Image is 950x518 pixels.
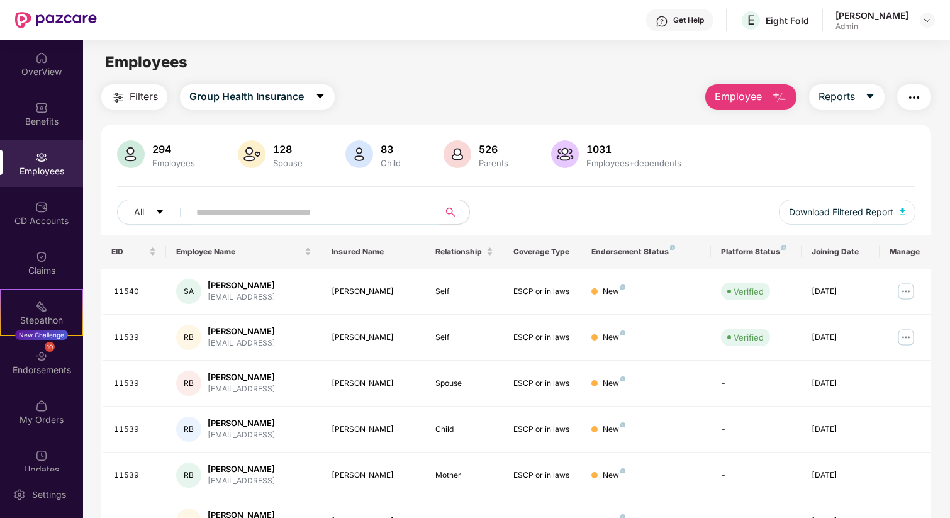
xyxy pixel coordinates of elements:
[189,89,304,104] span: Group Health Insurance
[503,235,581,269] th: Coverage Type
[105,53,187,71] span: Employees
[35,251,48,263] img: svg+xml;base64,PHN2ZyBpZD0iQ2xhaW0iIHhtbG5zPSJodHRwOi8vd3d3LnczLm9yZy8yMDAwL3N2ZyIgd2lkdGg9IjIwIi...
[155,208,164,218] span: caret-down
[208,291,276,303] div: [EMAIL_ADDRESS]
[922,15,932,25] img: svg+xml;base64,PHN2ZyBpZD0iRHJvcGRvd24tMzJ4MzIiIHhtbG5zPSJodHRwOi8vd3d3LnczLm9yZy8yMDAwL3N2ZyIgd2...
[620,284,625,290] img: svg+xml;base64,PHN2ZyB4bWxucz0iaHR0cDovL3d3dy53My5vcmcvMjAwMC9zdmciIHdpZHRoPSI4IiBoZWlnaHQ9IjgiIH...
[208,337,276,349] div: [EMAIL_ADDRESS]
[28,488,70,501] div: Settings
[378,143,403,155] div: 83
[880,235,932,269] th: Manage
[35,400,48,412] img: svg+xml;base64,PHN2ZyBpZD0iTXlfT3JkZXJzIiBkYXRhLW5hbWU9Ik15IE9yZGVycyIgeG1sbnM9Imh0dHA6Ly93d3cudz...
[670,245,675,250] img: svg+xml;base64,PHN2ZyB4bWxucz0iaHR0cDovL3d3dy53My5vcmcvMjAwMC9zdmciIHdpZHRoPSI4IiBoZWlnaHQ9IjgiIH...
[513,424,571,436] div: ESCP or in laws
[513,332,571,344] div: ESCP or in laws
[772,90,787,105] img: svg+xml;base64,PHN2ZyB4bWxucz0iaHR0cDovL3d3dy53My5vcmcvMjAwMC9zdmciIHhtbG5zOnhsaW5rPSJodHRwOi8vd3...
[781,245,786,250] img: svg+xml;base64,PHN2ZyB4bWxucz0iaHR0cDovL3d3dy53My5vcmcvMjAwMC9zdmciIHdpZHRoPSI4IiBoZWlnaHQ9IjgiIH...
[315,91,325,103] span: caret-down
[603,332,625,344] div: New
[114,378,156,390] div: 11539
[711,453,802,498] td: -
[208,383,276,395] div: [EMAIL_ADDRESS]
[584,158,684,168] div: Employees+dependents
[35,201,48,213] img: svg+xml;base64,PHN2ZyBpZD0iQ0RfQWNjb3VudHMiIGRhdGEtbmFtZT0iQ0QgQWNjb3VudHMiIHhtbG5zPSJodHRwOi8vd3...
[208,475,276,487] div: [EMAIL_ADDRESS]
[435,470,493,481] div: Mother
[734,285,764,298] div: Verified
[603,286,625,298] div: New
[332,424,415,436] div: [PERSON_NAME]
[332,378,415,390] div: [PERSON_NAME]
[378,158,403,168] div: Child
[166,235,321,269] th: Employee Name
[584,143,684,155] div: 1031
[271,158,305,168] div: Spouse
[907,90,922,105] img: svg+xml;base64,PHN2ZyB4bWxucz0iaHR0cDovL3d3dy53My5vcmcvMjAwMC9zdmciIHdpZHRoPSIyNCIgaGVpZ2h0PSIyNC...
[101,84,167,110] button: Filters
[835,21,908,31] div: Admin
[101,235,166,269] th: EID
[476,143,511,155] div: 526
[114,286,156,298] div: 11540
[779,200,916,225] button: Download Filtered Report
[111,247,147,257] span: EID
[435,424,493,436] div: Child
[321,235,425,269] th: Insured Name
[812,332,869,344] div: [DATE]
[332,332,415,344] div: [PERSON_NAME]
[513,378,571,390] div: ESCP or in laws
[896,327,916,347] img: manageButton
[345,140,373,168] img: svg+xml;base64,PHN2ZyB4bWxucz0iaHR0cDovL3d3dy53My5vcmcvMjAwMC9zdmciIHhtbG5zOnhsaW5rPSJodHRwOi8vd3...
[35,52,48,64] img: svg+xml;base64,PHN2ZyBpZD0iSG9tZSIgeG1sbnM9Imh0dHA6Ly93d3cudzMub3JnLzIwMDAvc3ZnIiB3aWR0aD0iMjAiIG...
[715,89,762,104] span: Employee
[603,378,625,390] div: New
[208,371,276,383] div: [PERSON_NAME]
[114,424,156,436] div: 11539
[150,158,198,168] div: Employees
[476,158,511,168] div: Parents
[208,325,276,337] div: [PERSON_NAME]
[802,235,880,269] th: Joining Date
[721,247,791,257] div: Platform Status
[865,91,875,103] span: caret-down
[439,200,470,225] button: search
[176,279,201,304] div: SA
[176,463,201,488] div: RB
[603,470,625,481] div: New
[150,143,198,155] div: 294
[111,90,126,105] img: svg+xml;base64,PHN2ZyB4bWxucz0iaHR0cDovL3d3dy53My5vcmcvMjAwMC9zdmciIHdpZHRoPSIyNCIgaGVpZ2h0PSIyNC...
[734,331,764,344] div: Verified
[705,84,796,110] button: Employee
[176,325,201,350] div: RB
[812,470,869,481] div: [DATE]
[900,208,906,215] img: svg+xml;base64,PHN2ZyB4bWxucz0iaHR0cDovL3d3dy53My5vcmcvMjAwMC9zdmciIHhtbG5zOnhsaW5rPSJodHRwOi8vd3...
[176,417,201,442] div: RB
[513,286,571,298] div: ESCP or in laws
[35,350,48,363] img: svg+xml;base64,PHN2ZyBpZD0iRW5kb3JzZW1lbnRzIiB4bWxucz0iaHR0cDovL3d3dy53My5vcmcvMjAwMC9zdmciIHdpZH...
[435,378,493,390] div: Spouse
[747,13,755,28] span: E
[332,470,415,481] div: [PERSON_NAME]
[332,286,415,298] div: [PERSON_NAME]
[435,332,493,344] div: Self
[35,300,48,313] img: svg+xml;base64,PHN2ZyB4bWxucz0iaHR0cDovL3d3dy53My5vcmcvMjAwMC9zdmciIHdpZHRoPSIyMSIgaGVpZ2h0PSIyMC...
[271,143,305,155] div: 128
[620,330,625,335] img: svg+xml;base64,PHN2ZyB4bWxucz0iaHR0cDovL3d3dy53My5vcmcvMjAwMC9zdmciIHdpZHRoPSI4IiBoZWlnaHQ9IjgiIH...
[603,424,625,436] div: New
[819,89,855,104] span: Reports
[114,470,156,481] div: 11539
[117,200,194,225] button: Allcaret-down
[15,330,68,340] div: New Challenge
[444,140,471,168] img: svg+xml;base64,PHN2ZyB4bWxucz0iaHR0cDovL3d3dy53My5vcmcvMjAwMC9zdmciIHhtbG5zOnhsaW5rPSJodHRwOi8vd3...
[591,247,701,257] div: Endorsement Status
[656,15,668,28] img: svg+xml;base64,PHN2ZyBpZD0iSGVscC0zMngzMiIgeG1sbnM9Imh0dHA6Ly93d3cudzMub3JnLzIwMDAvc3ZnIiB3aWR0aD...
[620,376,625,381] img: svg+xml;base64,PHN2ZyB4bWxucz0iaHR0cDovL3d3dy53My5vcmcvMjAwMC9zdmciIHdpZHRoPSI4IiBoZWlnaHQ9IjgiIH...
[711,407,802,453] td: -
[176,247,302,257] span: Employee Name
[208,417,276,429] div: [PERSON_NAME]
[180,84,335,110] button: Group Health Insurancecaret-down
[117,140,145,168] img: svg+xml;base64,PHN2ZyB4bWxucz0iaHR0cDovL3d3dy53My5vcmcvMjAwMC9zdmciIHhtbG5zOnhsaW5rPSJodHRwOi8vd3...
[711,361,802,407] td: -
[812,424,869,436] div: [DATE]
[15,12,97,28] img: New Pazcare Logo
